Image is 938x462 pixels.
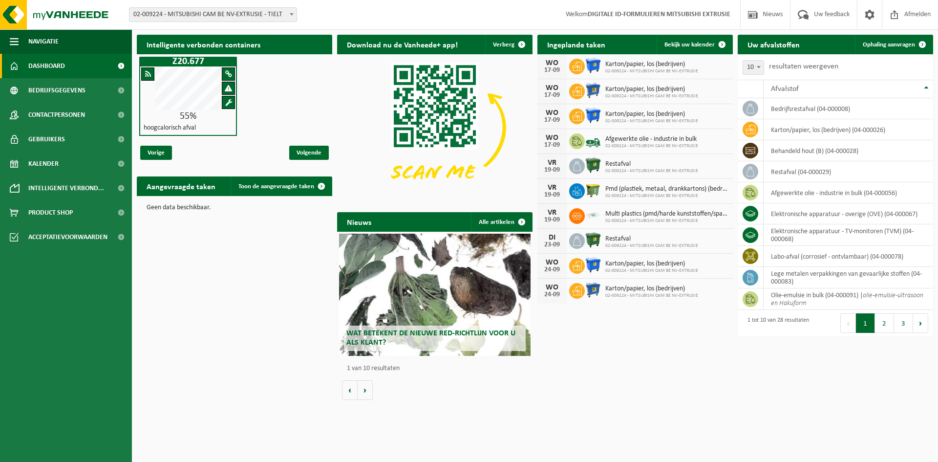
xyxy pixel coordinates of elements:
[289,146,329,160] span: Volgende
[585,207,601,223] img: LP-SK-00500-LPE-16
[542,67,562,74] div: 17-09
[542,59,562,67] div: WO
[542,234,562,242] div: DI
[764,246,933,267] td: labo-afval (corrosief - ontvlambaar) (04-000078)
[585,82,601,99] img: WB-0770-HPE-BE-01
[542,167,562,174] div: 19-09
[585,232,601,248] img: WB-1100-HPE-GN-01
[358,380,373,400] button: Volgende
[605,135,698,143] span: Afgewerkte olie - industrie in bulk
[605,235,698,243] span: Restafval
[542,291,562,298] div: 24-09
[129,7,297,22] span: 02-009224 - MITSUBISHI CAM BE NV-EXTRUSIE - TIELT
[605,218,728,224] span: 02-009224 - MITSUBISHI CAM BE NV-EXTRUSIE
[140,146,172,160] span: Vorige
[28,78,85,103] span: Bedrijfsgegevens
[28,127,65,152] span: Gebruikers
[913,313,928,333] button: Next
[605,168,698,174] span: 02-009224 - MITSUBISHI CAM BE NV-EXTRUSIE
[147,204,322,211] p: Geen data beschikbaar.
[585,182,601,198] img: WB-1100-HPE-GN-50
[764,267,933,288] td: lege metalen verpakkingen van gevaarlijke stoffen (04-000083)
[764,161,933,182] td: restafval (04-000029)
[342,380,358,400] button: Vorige
[605,93,698,99] span: 02-009224 - MITSUBISHI CAM BE NV-EXTRUSIE
[542,217,562,223] div: 19-09
[28,200,73,225] span: Product Shop
[542,134,562,142] div: WO
[28,54,65,78] span: Dashboard
[840,313,856,333] button: Previous
[585,157,601,174] img: WB-1100-HPE-GN-01
[542,142,562,149] div: 17-09
[585,132,601,149] img: BL-LQ-LV
[28,103,85,127] span: Contactpersonen
[764,288,933,310] td: olie-emulsie in bulk (04-000091) |
[605,160,698,168] span: Restafval
[537,35,615,54] h2: Ingeplande taken
[605,193,728,199] span: 02-009224 - MITSUBISHI CAM BE NV-EXTRUSIE
[542,184,562,192] div: VR
[485,35,532,54] button: Verberg
[605,293,698,299] span: 02-009224 - MITSUBISHI CAM BE NV-EXTRUSIE
[542,109,562,117] div: WO
[142,57,234,66] h1: Z20.677
[769,63,838,70] label: resultaten weergeven
[346,330,515,347] span: Wat betekent de nieuwe RED-richtlijn voor u als klant?
[28,225,107,249] span: Acceptatievoorwaarden
[471,212,532,232] a: Alle artikelen
[764,203,933,224] td: elektronische apparatuur - overige (OVE) (04-000067)
[605,285,698,293] span: Karton/papier, los (bedrijven)
[657,35,732,54] a: Bekijk uw kalender
[542,117,562,124] div: 17-09
[542,192,562,198] div: 19-09
[855,35,932,54] a: Ophaling aanvragen
[585,107,601,124] img: WB-1100-HPE-BE-01
[605,118,698,124] span: 02-009224 - MITSUBISHI CAM BE NV-EXTRUSIE
[894,313,913,333] button: 3
[28,176,104,200] span: Intelligente verbond...
[337,35,468,54] h2: Download nu de Vanheede+ app!
[542,209,562,217] div: VR
[605,243,698,249] span: 02-009224 - MITSUBISHI CAM BE NV-EXTRUSIE
[875,313,894,333] button: 2
[771,85,799,93] span: Afvalstof
[144,125,196,132] h4: hoogcalorisch afval
[605,110,698,118] span: Karton/papier, los (bedrijven)
[129,8,297,22] span: 02-009224 - MITSUBISHI CAM BE NV-EXTRUSIE - TIELT
[764,182,933,203] td: afgewerkte olie - industrie in bulk (04-000056)
[542,266,562,273] div: 24-09
[863,42,915,48] span: Ophaling aanvragen
[771,292,923,307] i: olie-emulsie-ultrasoon en Hakuform
[743,312,809,334] div: 1 tot 10 van 28 resultaten
[856,313,875,333] button: 1
[585,57,601,74] img: WB-1100-HPE-BE-01
[137,176,225,196] h2: Aangevraagde taken
[764,98,933,119] td: bedrijfsrestafval (04-000008)
[664,42,715,48] span: Bekijk uw kalender
[337,54,533,201] img: Download de VHEPlus App
[743,60,764,75] span: 10
[137,35,332,54] h2: Intelligente verbonden containers
[542,259,562,266] div: WO
[743,61,764,74] span: 10
[140,111,236,121] div: 55%
[605,86,698,93] span: Karton/papier, los (bedrijven)
[337,212,381,231] h2: Nieuws
[28,152,59,176] span: Kalender
[605,260,698,268] span: Karton/papier, los (bedrijven)
[605,61,698,68] span: Karton/papier, los (bedrijven)
[542,242,562,248] div: 23-09
[585,257,601,273] img: WB-1100-HPE-BE-01
[605,210,728,218] span: Multi plastics (pmd/harde kunststoffen/spanbanden/eps/folie naturel/folie gemeng...
[542,284,562,291] div: WO
[585,282,601,298] img: WB-0770-HPE-BE-01
[493,42,514,48] span: Verberg
[238,183,314,190] span: Toon de aangevraagde taken
[605,268,698,274] span: 02-009224 - MITSUBISHI CAM BE NV-EXTRUSIE
[347,365,528,372] p: 1 van 10 resultaten
[28,29,59,54] span: Navigatie
[605,68,698,74] span: 02-009224 - MITSUBISHI CAM BE NV-EXTRUSIE
[339,234,531,356] a: Wat betekent de nieuwe RED-richtlijn voor u als klant?
[764,119,933,140] td: karton/papier, los (bedrijven) (04-000026)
